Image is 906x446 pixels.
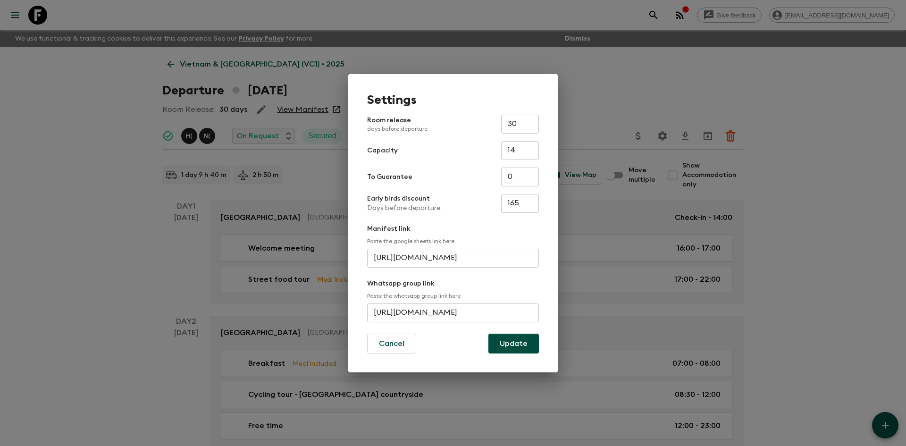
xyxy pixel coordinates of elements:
h1: Settings [367,93,539,107]
input: e.g. https://docs.google.com/spreadsheets/d/1P7Zz9v8J0vXy1Q/edit#gid=0 [367,249,539,268]
p: Manifest link [367,224,539,234]
input: e.g. 180 [501,194,539,213]
p: Whatsapp group link [367,279,539,288]
p: To Guarantee [367,172,412,182]
input: e.g. 30 [501,115,539,134]
input: e.g. 4 [501,168,539,186]
input: e.g. 14 [501,141,539,160]
p: Capacity [367,146,398,155]
p: Early birds discount [367,194,442,203]
button: Update [488,334,539,353]
input: e.g. https://chat.whatsapp.com/... [367,303,539,322]
button: Cancel [367,334,416,353]
p: Room release [367,116,428,133]
p: Paste the google sheets link here [367,237,539,245]
p: Days before departure. [367,203,442,213]
p: Paste the whatsapp group link here [367,292,539,300]
p: days before departure [367,125,428,133]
